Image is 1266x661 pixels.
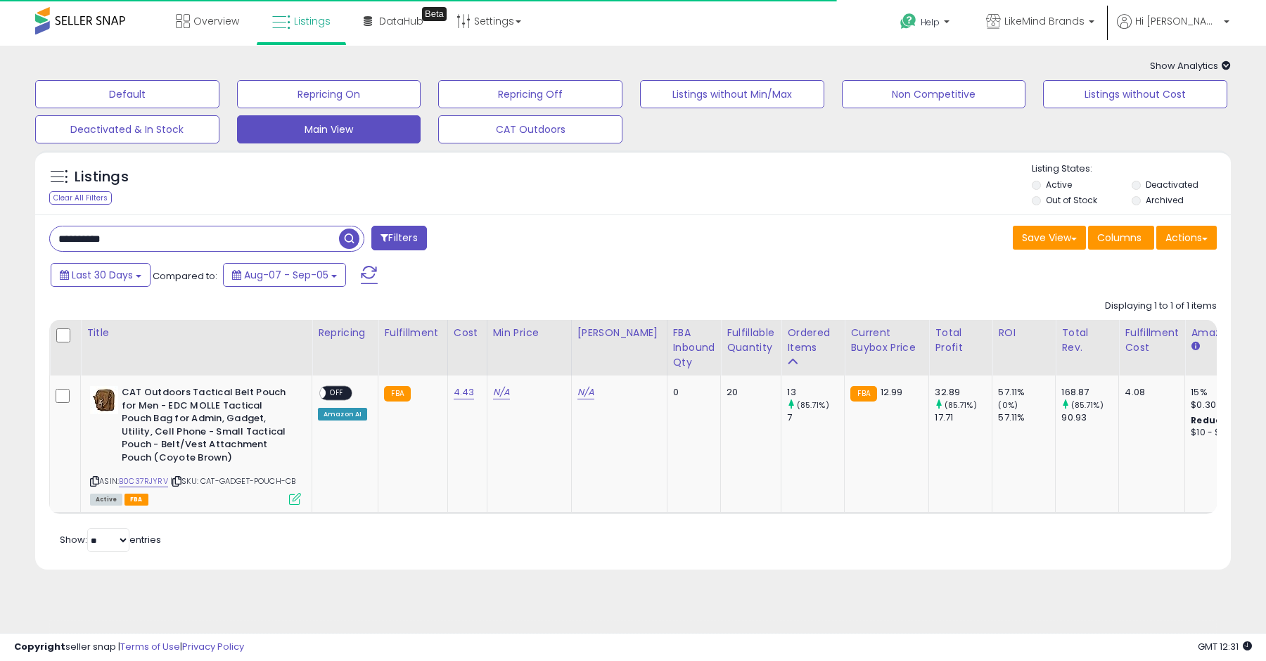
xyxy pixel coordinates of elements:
div: Fulfillment Cost [1125,326,1179,355]
span: Columns [1097,231,1142,245]
a: Help [889,2,964,46]
div: Ordered Items [787,326,838,355]
a: B0C37RJYRV [119,475,168,487]
span: Hi [PERSON_NAME] [1135,14,1220,28]
span: Show Analytics [1150,59,1231,72]
span: Listings [294,14,331,28]
span: OFF [326,387,348,399]
div: Total Rev. [1061,326,1113,355]
div: 0 [673,386,710,399]
div: Current Buybox Price [850,326,923,355]
button: Repricing Off [438,80,622,108]
button: Deactivated & In Stock [35,115,219,143]
a: Hi [PERSON_NAME] [1117,14,1229,46]
small: (85.71%) [945,399,977,411]
div: Clear All Filters [49,191,112,205]
div: Repricing [318,326,372,340]
div: Tooltip anchor [422,7,447,21]
div: 57.11% [998,411,1055,424]
p: Listing States: [1032,162,1230,176]
span: FBA [124,494,148,506]
span: Help [921,16,940,28]
div: Fulfillment [384,326,441,340]
span: All listings currently available for purchase on Amazon [90,494,122,506]
small: FBA [384,386,410,402]
label: Deactivated [1146,179,1198,191]
span: 12.99 [881,385,903,399]
div: [PERSON_NAME] [577,326,661,340]
div: Min Price [493,326,565,340]
span: LikeMind Brands [1004,14,1085,28]
button: CAT Outdoors [438,115,622,143]
div: Fulfillable Quantity [727,326,775,355]
div: Cost [454,326,481,340]
img: 518vvJiuskL._SL40_.jpg [90,386,118,414]
button: Default [35,80,219,108]
small: Amazon Fees. [1191,340,1199,353]
button: Actions [1156,226,1217,250]
span: Last 30 Days [72,268,133,282]
div: Amazon AI [318,408,367,421]
i: Get Help [900,13,917,30]
div: 90.93 [1061,411,1118,424]
small: (85.71%) [797,399,829,411]
button: Columns [1088,226,1154,250]
div: 7 [787,411,844,424]
span: Overview [193,14,239,28]
a: N/A [493,385,510,399]
span: Show: entries [60,533,161,546]
div: ASIN: [90,386,301,503]
div: FBA inbound Qty [673,326,715,370]
span: Aug-07 - Sep-05 [244,268,328,282]
div: 57.11% [998,386,1055,399]
div: 17.71 [935,411,992,424]
button: Non Competitive [842,80,1026,108]
button: Filters [371,226,426,250]
div: 20 [727,386,770,399]
small: (0%) [998,399,1018,411]
label: Archived [1146,194,1184,206]
h5: Listings [75,167,129,187]
button: Listings without Cost [1043,80,1227,108]
button: Last 30 Days [51,263,151,287]
div: Title [87,326,306,340]
span: Compared to: [153,269,217,283]
button: Main View [237,115,421,143]
div: Displaying 1 to 1 of 1 items [1105,300,1217,313]
button: Listings without Min/Max [640,80,824,108]
div: ROI [998,326,1049,340]
div: Total Profit [935,326,986,355]
label: Active [1046,179,1072,191]
div: 4.08 [1125,386,1174,399]
button: Save View [1013,226,1086,250]
span: | SKU: CAT-GADGET-POUCH-CB [170,475,295,487]
label: Out of Stock [1046,194,1097,206]
div: 13 [787,386,844,399]
b: CAT Outdoors Tactical Belt Pouch for Men - EDC MOLLE Tactical Pouch Bag for Admin, Gadget, Utilit... [122,386,293,468]
button: Aug-07 - Sep-05 [223,263,346,287]
a: N/A [577,385,594,399]
span: DataHub [379,14,423,28]
a: 4.43 [454,385,475,399]
div: 168.87 [1061,386,1118,399]
div: 32.89 [935,386,992,399]
button: Repricing On [237,80,421,108]
small: FBA [850,386,876,402]
small: (85.71%) [1071,399,1104,411]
